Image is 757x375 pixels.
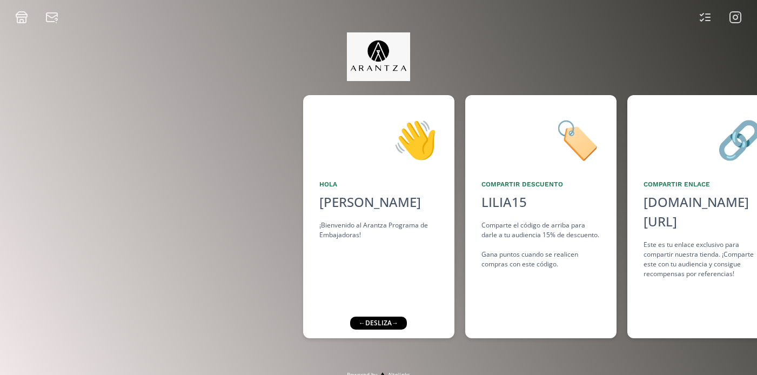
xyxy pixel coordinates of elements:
[481,220,600,269] div: Comparte el código de arriba para darle a tu audiencia 15% de descuento. Gana puntos cuando se re...
[319,179,438,189] div: Hola
[319,192,438,212] div: [PERSON_NAME]
[347,32,410,81] img: jpq5Bx5xx2a5
[319,220,438,240] div: ¡Bienvenido al Arantza Programa de Embajadoras!
[481,192,527,212] div: LILIA15
[349,317,406,330] div: ← desliza →
[481,179,600,189] div: Compartir Descuento
[319,111,438,166] div: 👋
[481,111,600,166] div: 🏷️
